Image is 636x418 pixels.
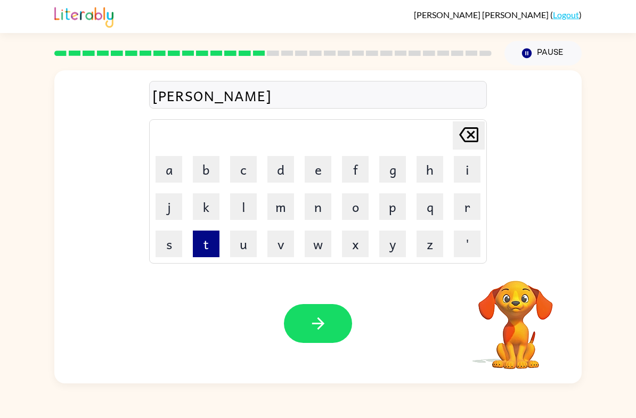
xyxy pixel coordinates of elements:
[305,193,331,220] button: n
[342,156,369,183] button: f
[417,231,443,257] button: z
[305,231,331,257] button: w
[454,231,480,257] button: '
[342,231,369,257] button: x
[417,193,443,220] button: q
[414,10,582,20] div: ( )
[230,231,257,257] button: u
[342,193,369,220] button: o
[193,193,219,220] button: k
[230,156,257,183] button: c
[417,156,443,183] button: h
[193,231,219,257] button: t
[454,193,480,220] button: r
[193,156,219,183] button: b
[379,231,406,257] button: y
[504,41,582,65] button: Pause
[267,231,294,257] button: v
[553,10,579,20] a: Logout
[156,156,182,183] button: a
[379,193,406,220] button: p
[305,156,331,183] button: e
[454,156,480,183] button: i
[379,156,406,183] button: g
[230,193,257,220] button: l
[156,231,182,257] button: s
[152,84,484,106] div: [PERSON_NAME]
[462,264,569,371] video: Your browser must support playing .mp4 files to use Literably. Please try using another browser.
[54,4,113,28] img: Literably
[156,193,182,220] button: j
[414,10,550,20] span: [PERSON_NAME] [PERSON_NAME]
[267,193,294,220] button: m
[267,156,294,183] button: d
